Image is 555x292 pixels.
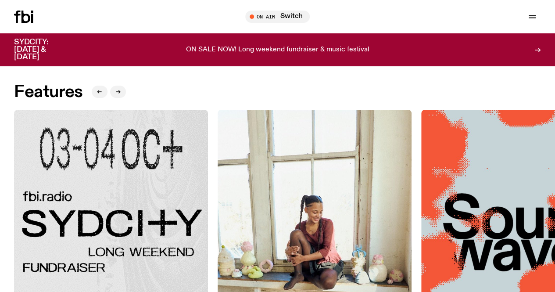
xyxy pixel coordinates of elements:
[14,84,83,100] h2: Features
[245,11,310,23] button: On AirSwitch
[14,39,70,61] h3: SYDCITY: [DATE] & [DATE]
[186,46,369,54] p: ON SALE NOW! Long weekend fundraiser & music festival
